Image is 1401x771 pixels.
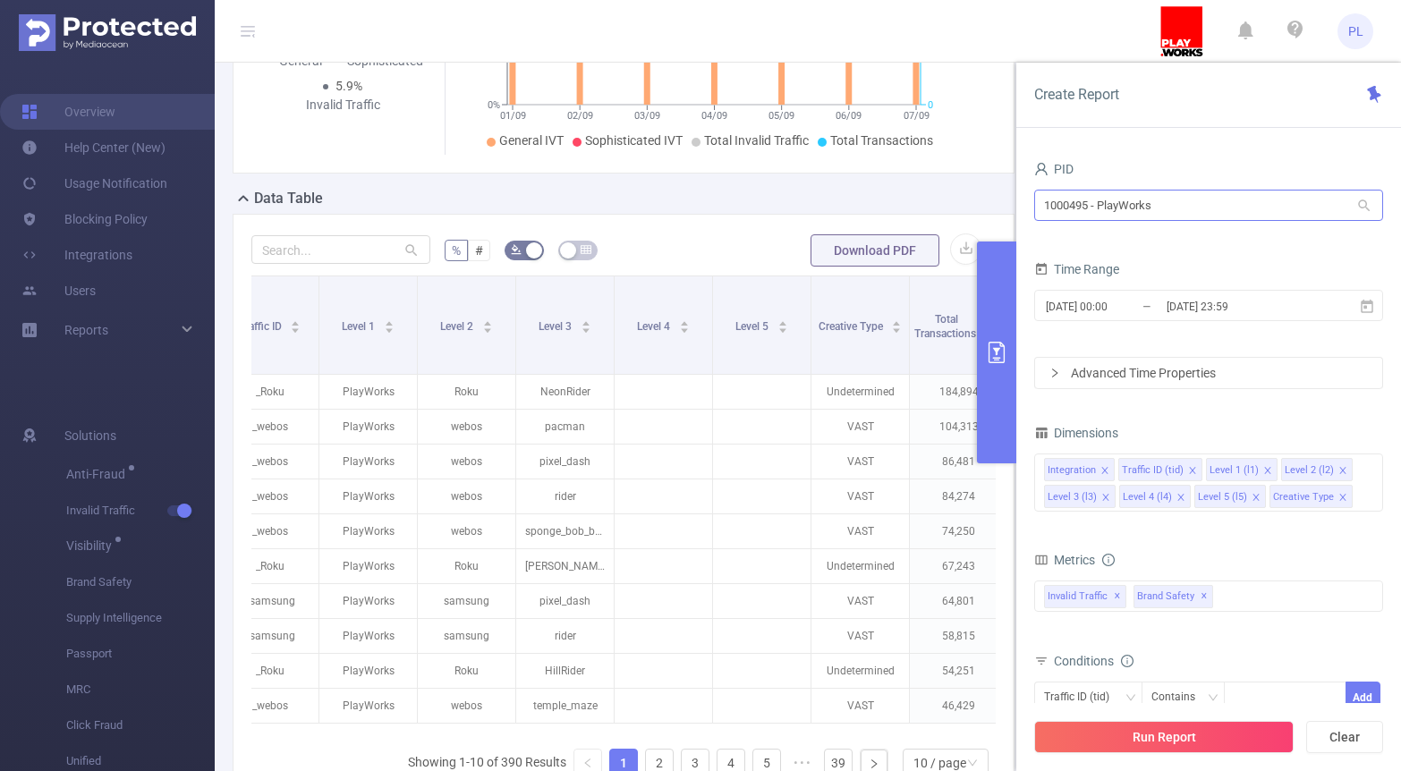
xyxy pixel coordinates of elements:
[516,584,614,618] p: pixel_dash
[418,445,515,479] p: webos
[1044,294,1189,318] input: Start date
[830,133,933,148] span: Total Transactions
[488,99,500,111] tspan: 0%
[516,410,614,444] p: pacman
[221,445,318,479] p: _webos
[342,320,378,333] span: Level 1
[811,654,909,688] p: Undetermined
[585,133,683,148] span: Sophisticated IVT
[301,96,385,114] div: Invalid Traffic
[221,689,318,723] p: _webos
[221,375,318,409] p: _Roku
[418,689,515,723] p: webos
[384,326,394,331] i: icon: caret-down
[910,514,1007,548] p: 74,250
[319,689,417,723] p: PlayWorks
[581,244,591,255] i: icon: table
[290,318,301,329] div: Sort
[836,110,862,122] tspan: 06/09
[777,326,787,331] i: icon: caret-down
[1121,655,1134,667] i: icon: info-circle
[679,318,689,324] i: icon: caret-up
[1338,466,1347,477] i: icon: close
[516,619,614,653] p: rider
[910,689,1007,723] p: 46,429
[1188,466,1197,477] i: icon: close
[811,375,909,409] p: Undetermined
[516,514,614,548] p: sponge_bob_bounce
[1201,586,1208,607] span: ✕
[1102,554,1115,566] i: icon: info-circle
[482,318,492,324] i: icon: caret-up
[581,318,591,329] div: Sort
[892,326,902,331] i: icon: caret-down
[482,318,493,329] div: Sort
[440,320,476,333] span: Level 2
[1049,368,1060,378] i: icon: right
[319,549,417,583] p: PlayWorks
[735,320,771,333] span: Level 5
[452,243,461,258] span: %
[66,539,118,552] span: Visibility
[811,619,909,653] p: VAST
[1048,486,1097,509] div: Level 3 (l3)
[1114,586,1121,607] span: ✕
[66,707,215,743] span: Click Fraud
[221,410,318,444] p: _webos
[66,636,215,672] span: Passport
[66,564,215,600] span: Brand Safety
[66,672,215,707] span: MRC
[319,619,417,653] p: PlayWorks
[319,654,417,688] p: PlayWorks
[64,418,116,453] span: Solutions
[581,318,590,324] i: icon: caret-up
[1125,692,1136,705] i: icon: down
[64,323,108,337] span: Reports
[811,584,909,618] p: VAST
[291,318,301,324] i: icon: caret-up
[251,235,430,264] input: Search...
[21,273,96,309] a: Users
[1034,162,1049,176] i: icon: user
[1034,721,1294,753] button: Run Report
[384,318,395,329] div: Sort
[21,237,132,273] a: Integrations
[567,110,593,122] tspan: 02/09
[1035,358,1382,388] div: icon: rightAdvanced Time Properties
[319,584,417,618] p: PlayWorks
[910,654,1007,688] p: 54,251
[910,479,1007,513] p: 84,274
[910,619,1007,653] p: 58,815
[319,375,417,409] p: PlayWorks
[66,468,132,480] span: Anti-Fraud
[21,165,167,201] a: Usage Notification
[1034,86,1119,103] span: Create Report
[637,320,673,333] span: Level 4
[418,479,515,513] p: webos
[1281,458,1353,481] li: Level 2 (l2)
[1165,294,1310,318] input: End date
[679,326,689,331] i: icon: caret-down
[811,445,909,479] p: VAST
[335,79,362,93] span: 5.9%
[679,318,690,329] div: Sort
[1100,466,1109,477] i: icon: close
[1122,459,1184,482] div: Traffic ID (tid)
[221,479,318,513] p: _webos
[1285,459,1334,482] div: Level 2 (l2)
[1269,485,1353,508] li: Creative Type
[1034,426,1118,440] span: Dimensions
[499,133,564,148] span: General IVT
[418,375,515,409] p: Roku
[516,445,614,479] p: pixel_dash
[1198,486,1247,509] div: Level 5 (l5)
[221,619,318,653] p: _samsung
[811,410,909,444] p: VAST
[1210,459,1259,482] div: Level 1 (l1)
[1034,553,1095,567] span: Metrics
[254,188,323,209] h2: Data Table
[516,654,614,688] p: HillRider
[418,619,515,653] p: samsung
[319,445,417,479] p: PlayWorks
[1044,458,1115,481] li: Integration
